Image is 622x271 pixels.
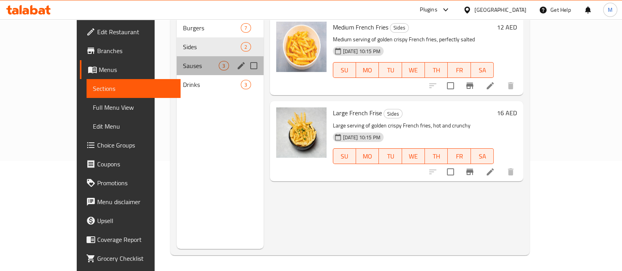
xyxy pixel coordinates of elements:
[390,23,408,32] span: Sides
[183,61,219,70] span: Sauses
[333,35,494,44] p: Medium serving of golden crispy French fries, perfectly salted
[356,62,379,78] button: MO
[97,197,174,206] span: Menu disclaimer
[384,109,402,118] div: Sides
[276,107,327,158] img: Large French Frise
[382,151,399,162] span: TU
[333,62,356,78] button: SU
[608,6,613,14] span: M
[80,173,181,192] a: Promotions
[97,178,174,188] span: Promotions
[97,140,174,150] span: Choice Groups
[333,148,356,164] button: SU
[379,62,402,78] button: TU
[219,62,228,70] span: 3
[428,151,445,162] span: TH
[97,46,174,55] span: Branches
[474,65,491,76] span: SA
[93,84,174,93] span: Sections
[276,22,327,72] img: Medium French Fries
[87,117,181,136] a: Edit Menu
[333,121,494,131] p: Large serving of golden crispy French fries, hot and crunchy
[497,22,517,33] h6: 12 AED
[177,56,263,75] div: Sauses3edit
[448,62,471,78] button: FR
[333,21,388,33] span: Medium French Fries
[474,6,526,14] div: [GEOGRAPHIC_DATA]
[340,48,384,55] span: [DATE] 10:15 PM
[93,122,174,131] span: Edit Menu
[80,230,181,249] a: Coverage Report
[183,42,241,52] span: Sides
[460,76,479,95] button: Branch-specific-item
[87,98,181,117] a: Full Menu View
[241,24,250,32] span: 7
[442,77,459,94] span: Select to update
[402,148,425,164] button: WE
[97,216,174,225] span: Upsell
[501,76,520,95] button: delete
[405,151,422,162] span: WE
[235,60,247,72] button: edit
[442,164,459,180] span: Select to update
[425,62,448,78] button: TH
[497,107,517,118] h6: 16 AED
[177,75,263,94] div: Drinks3
[183,23,241,33] span: Burgers
[340,134,384,141] span: [DATE] 10:15 PM
[80,192,181,211] a: Menu disclaimer
[471,148,494,164] button: SA
[405,65,422,76] span: WE
[241,23,251,33] div: items
[80,60,181,79] a: Menus
[241,81,250,88] span: 3
[390,23,409,33] div: Sides
[384,109,402,118] span: Sides
[183,80,241,89] span: Drinks
[80,249,181,268] a: Grocery Checklist
[451,151,467,162] span: FR
[80,155,181,173] a: Coupons
[97,235,174,244] span: Coverage Report
[359,151,376,162] span: MO
[241,42,251,52] div: items
[241,43,250,51] span: 2
[336,151,353,162] span: SU
[451,65,467,76] span: FR
[97,254,174,263] span: Grocery Checklist
[420,5,437,15] div: Plugins
[80,41,181,60] a: Branches
[241,80,251,89] div: items
[428,65,445,76] span: TH
[87,79,181,98] a: Sections
[485,167,495,177] a: Edit menu item
[359,65,376,76] span: MO
[460,162,479,181] button: Branch-specific-item
[80,211,181,230] a: Upsell
[333,107,382,119] span: Large French Frise
[93,103,174,112] span: Full Menu View
[402,62,425,78] button: WE
[99,65,174,74] span: Menus
[80,136,181,155] a: Choice Groups
[219,61,229,70] div: items
[485,81,495,90] a: Edit menu item
[474,151,491,162] span: SA
[379,148,402,164] button: TU
[80,22,181,41] a: Edit Restaurant
[97,27,174,37] span: Edit Restaurant
[356,148,379,164] button: MO
[382,65,399,76] span: TU
[177,18,263,37] div: Burgers7
[177,15,263,97] nav: Menu sections
[97,159,174,169] span: Coupons
[471,62,494,78] button: SA
[501,162,520,181] button: delete
[425,148,448,164] button: TH
[448,148,471,164] button: FR
[177,37,263,56] div: Sides2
